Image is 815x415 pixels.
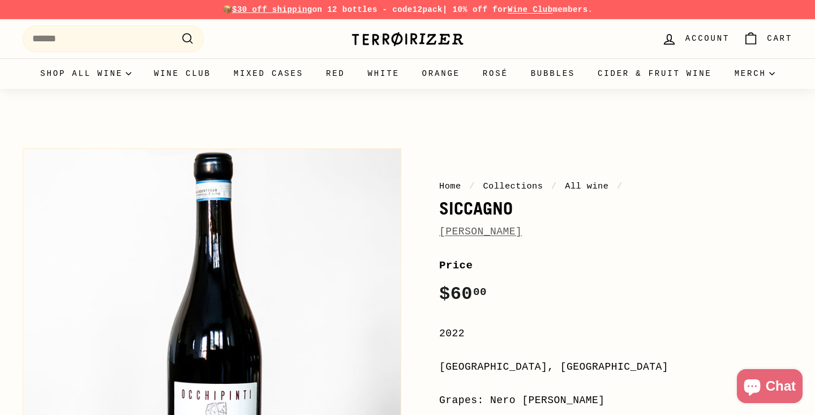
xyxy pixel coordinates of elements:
a: White [357,58,411,89]
a: Rosé [471,58,520,89]
span: / [466,181,478,191]
span: Cart [767,32,792,45]
a: Bubbles [520,58,586,89]
a: Wine Club [508,5,553,14]
span: $30 off shipping [232,5,312,14]
inbox-online-store-chat: Shopify online store chat [733,369,806,406]
a: Orange [411,58,471,89]
a: Home [439,181,461,191]
summary: Merch [723,58,786,89]
div: [GEOGRAPHIC_DATA], [GEOGRAPHIC_DATA] [439,359,792,375]
a: All wine [565,181,608,191]
span: Account [685,32,730,45]
span: / [614,181,625,191]
a: Wine Club [143,58,222,89]
div: Grapes: Nero [PERSON_NAME] [439,392,792,409]
div: 2022 [439,326,792,342]
span: $60 [439,284,487,305]
sup: 00 [473,286,487,298]
nav: breadcrumbs [439,179,792,193]
a: Cider & Fruit Wine [586,58,723,89]
label: Price [439,257,792,274]
p: 📦 on 12 bottles - code | 10% off for members. [23,3,792,16]
a: Cart [736,22,799,55]
a: [PERSON_NAME] [439,226,522,237]
summary: Shop all wine [29,58,143,89]
a: Red [315,58,357,89]
a: Mixed Cases [222,58,315,89]
h1: Siccagno [439,199,792,218]
strong: 12pack [413,5,443,14]
a: Collections [483,181,543,191]
span: / [548,181,560,191]
a: Account [655,22,736,55]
